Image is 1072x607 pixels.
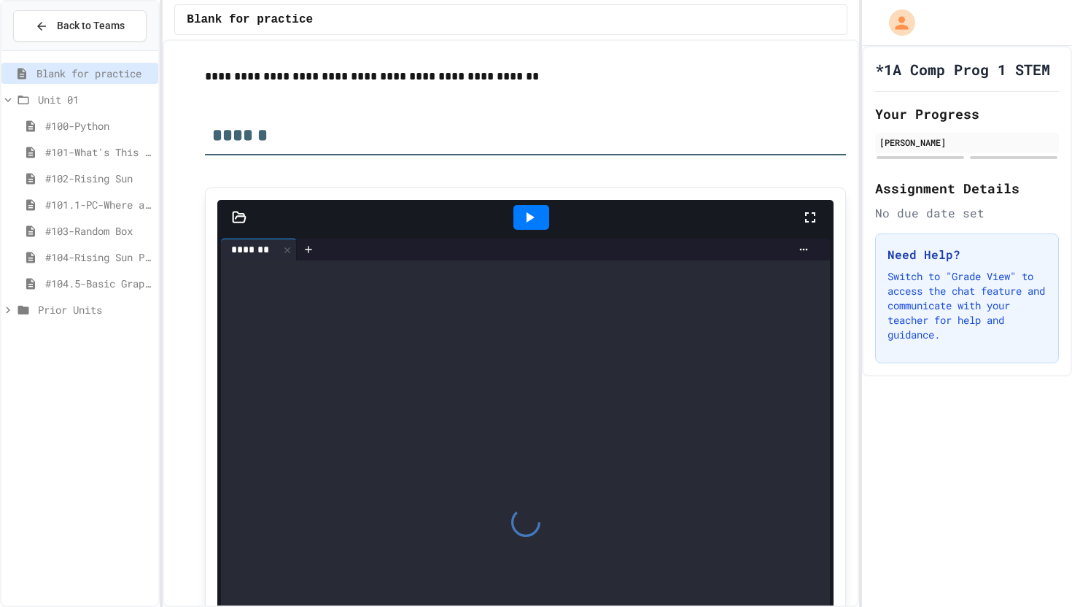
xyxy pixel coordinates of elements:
span: Unit 01 [38,92,152,107]
h3: Need Help? [887,246,1046,263]
button: Back to Teams [13,10,147,42]
span: Back to Teams [57,18,125,34]
span: Blank for practice [36,66,152,81]
span: #101.1-PC-Where am I? [45,197,152,212]
div: [PERSON_NAME] [879,136,1054,149]
span: Prior Units [38,302,152,317]
h2: Your Progress [875,104,1059,124]
div: No due date set [875,204,1059,222]
span: #103-Random Box [45,223,152,239]
span: #104.5-Basic Graphics Review [45,276,152,291]
span: #102-Rising Sun [45,171,152,186]
div: My Account [874,6,919,39]
h1: *1A Comp Prog 1 STEM [875,59,1050,80]
span: #104-Rising Sun Plus [45,250,152,265]
span: #101-What's This ?? [45,144,152,160]
span: Blank for practice [187,11,313,28]
p: Switch to "Grade View" to access the chat feature and communicate with your teacher for help and ... [887,269,1046,342]
h2: Assignment Details [875,178,1059,198]
span: #100-Python [45,118,152,134]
